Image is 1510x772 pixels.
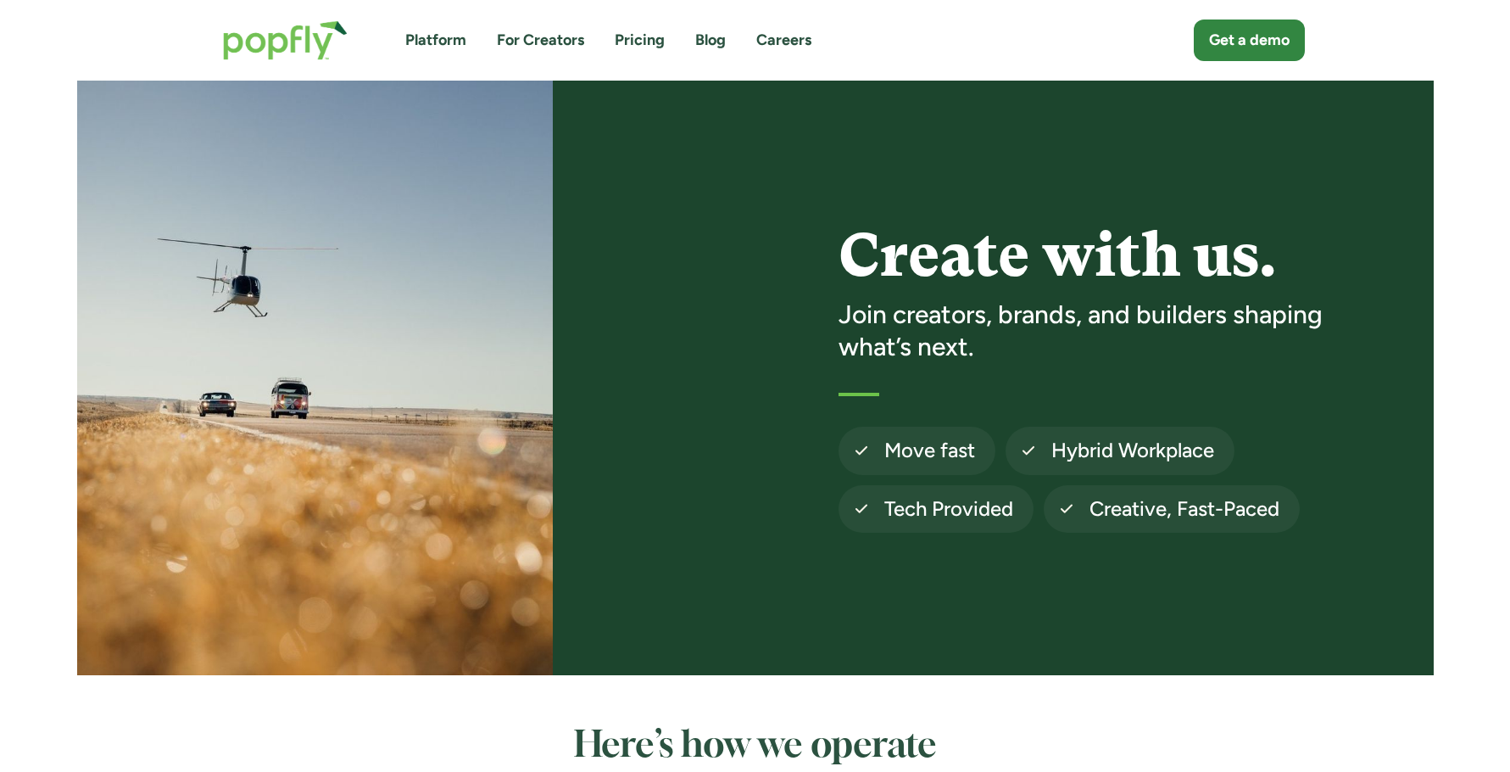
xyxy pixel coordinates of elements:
[1209,30,1290,51] div: Get a demo
[884,495,1013,523] h4: Tech Provided
[615,30,665,51] a: Pricing
[756,30,811,51] a: Careers
[206,3,365,77] a: home
[1089,495,1279,523] h4: Creative, Fast-Paced
[839,223,1351,288] h1: Create with us.
[839,299,1351,362] h3: Join creators, brands, and builders shaping what’s next.
[405,30,466,51] a: Platform
[1194,20,1305,61] a: Get a demo
[884,437,975,464] h4: Move fast
[308,726,1202,767] h2: Here’s how we operate
[497,30,584,51] a: For Creators
[695,30,726,51] a: Blog
[1051,437,1214,464] h4: Hybrid Workplace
